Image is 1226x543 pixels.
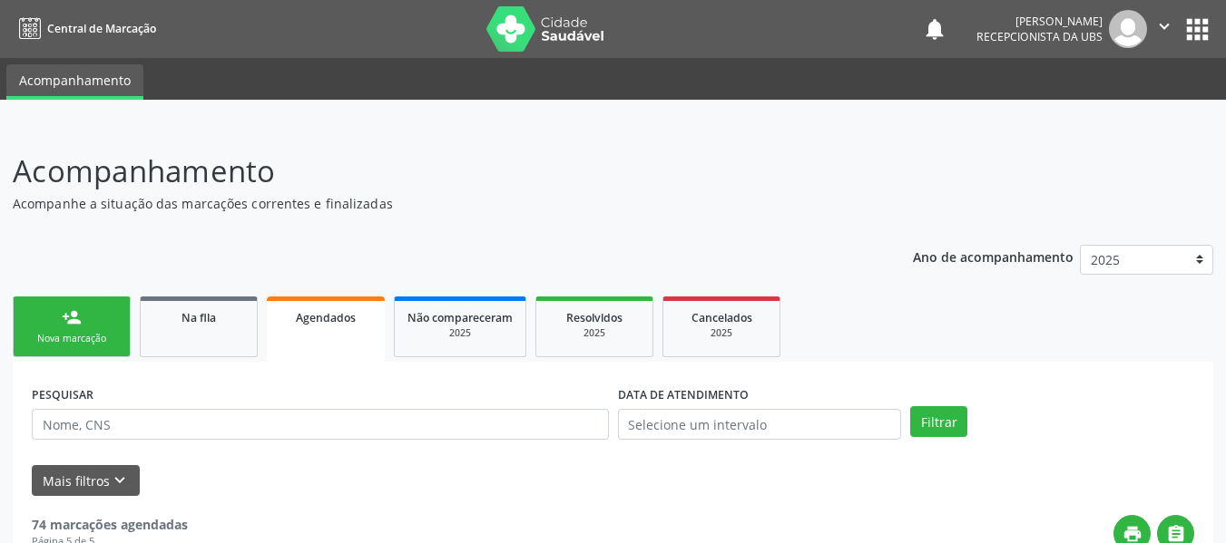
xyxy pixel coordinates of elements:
p: Acompanhamento [13,149,853,194]
strong: 74 marcações agendadas [32,516,188,533]
div: 2025 [407,326,513,340]
button: Mais filtroskeyboard_arrow_down [32,465,140,497]
span: Recepcionista da UBS [976,29,1103,44]
div: Nova marcação [26,332,117,345]
a: Central de Marcação [13,14,156,44]
input: Selecione um intervalo [618,409,902,440]
label: DATA DE ATENDIMENTO [618,381,749,409]
span: Na fila [181,310,216,325]
input: Nome, CNS [32,409,609,440]
span: Central de Marcação [47,21,156,36]
span: Cancelados [691,310,752,325]
button: apps [1182,14,1213,45]
i: keyboard_arrow_down [110,470,130,490]
a: Acompanhamento [6,64,143,100]
label: PESQUISAR [32,381,93,409]
p: Ano de acompanhamento [913,245,1074,267]
span: Agendados [296,310,356,325]
i:  [1154,16,1174,36]
img: img [1109,10,1147,48]
button:  [1147,10,1182,48]
span: Não compareceram [407,310,513,325]
button: Filtrar [910,406,967,437]
span: Resolvidos [566,310,623,325]
button: notifications [922,16,947,42]
div: 2025 [676,326,767,340]
div: [PERSON_NAME] [976,14,1103,29]
div: 2025 [549,326,640,340]
div: person_add [62,307,82,327]
p: Acompanhe a situação das marcações correntes e finalizadas [13,194,853,213]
